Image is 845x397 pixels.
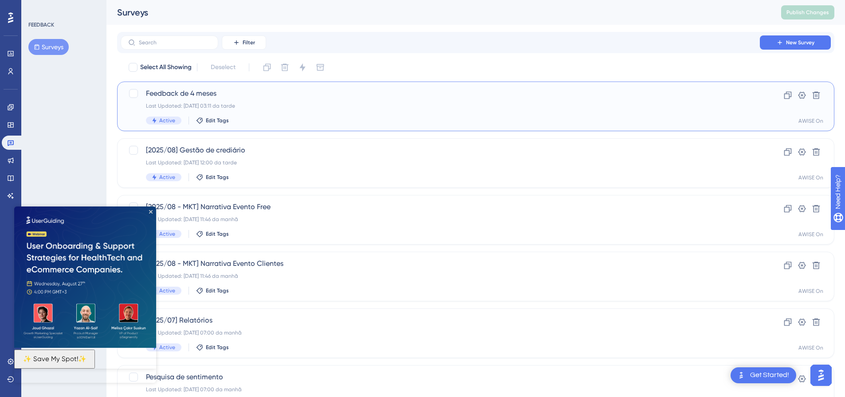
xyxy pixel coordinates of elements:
[196,230,229,237] button: Edit Tags
[206,287,229,294] span: Edit Tags
[196,117,229,124] button: Edit Tags
[146,88,735,99] span: Feedback de 4 meses
[206,117,229,124] span: Edit Tags
[21,2,55,13] span: Need Help?
[798,344,823,351] div: AWISE On
[211,62,236,73] span: Deselect
[736,370,747,381] img: launcher-image-alternative-text
[196,287,229,294] button: Edit Tags
[808,362,834,389] iframe: UserGuiding AI Assistant Launcher
[146,329,735,336] div: Last Updated: [DATE] 07:00 da manhã
[798,174,823,181] div: AWISE On
[146,159,735,166] div: Last Updated: [DATE] 12:00 da tarde
[146,272,735,280] div: Last Updated: [DATE] 11:46 da manhã
[203,59,244,75] button: Deselect
[28,21,54,28] div: FEEDBACK
[146,102,735,109] div: Last Updated: [DATE] 03:11 da tarde
[798,117,823,125] div: AWISE On
[243,39,255,46] span: Filter
[146,315,735,326] span: [2025/07] Relatórios
[206,230,229,237] span: Edit Tags
[222,35,266,50] button: Filter
[159,287,175,294] span: Active
[750,370,789,380] div: Get Started!
[146,202,735,212] span: [2025/08 - MKT] Narrativa Evento Free
[196,174,229,181] button: Edit Tags
[760,35,831,50] button: New Survey
[798,288,823,295] div: AWISE On
[206,344,229,351] span: Edit Tags
[139,39,211,46] input: Search
[781,5,834,19] button: Publish Changes
[159,174,175,181] span: Active
[117,6,759,19] div: Surveys
[146,372,735,382] span: Pesquisa de sentimento
[135,4,138,7] div: Close Preview
[159,344,175,351] span: Active
[28,39,69,55] button: Surveys
[140,62,192,73] span: Select All Showing
[798,231,823,238] div: AWISE On
[786,39,814,46] span: New Survey
[146,258,735,269] span: [2025/08 - MKT] Narrativa Evento Clientes
[786,9,829,16] span: Publish Changes
[146,216,735,223] div: Last Updated: [DATE] 11:46 da manhã
[159,230,175,237] span: Active
[159,117,175,124] span: Active
[206,174,229,181] span: Edit Tags
[196,344,229,351] button: Edit Tags
[731,367,796,383] div: Open Get Started! checklist
[146,386,735,393] div: Last Updated: [DATE] 07:00 da manhã
[146,145,735,156] span: [2025/08] Gestão de crediário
